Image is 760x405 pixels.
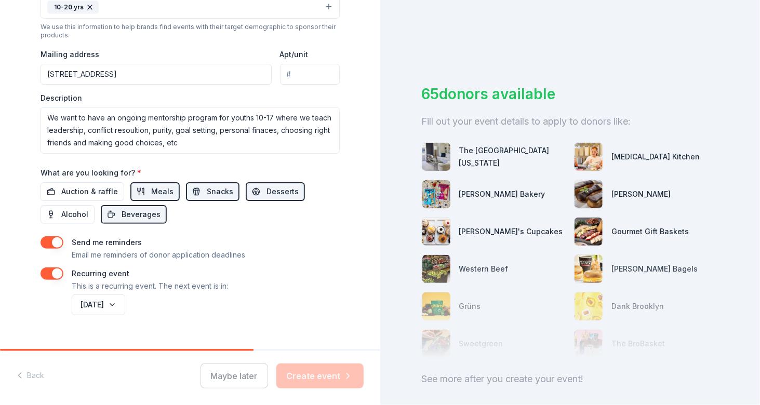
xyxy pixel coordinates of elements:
[611,188,671,200] div: [PERSON_NAME]
[41,64,272,85] input: Enter a US address
[101,205,167,224] button: Beverages
[47,1,99,14] div: 10-20 yrs
[422,83,719,105] div: 65 donors available
[41,93,82,103] label: Description
[72,280,228,292] p: This is a recurring event. The next event is in:
[207,185,233,198] span: Snacks
[280,49,309,60] label: Apt/unit
[459,144,566,169] div: The [GEOGRAPHIC_DATA][US_STATE]
[72,238,142,247] label: Send me reminders
[575,180,603,208] img: photo for King Kullen
[422,180,450,208] img: photo for Bobo's Bakery
[41,205,95,224] button: Alcohol
[122,208,161,221] span: Beverages
[41,107,340,154] textarea: We want to have an ongoing mentorship program for youths 10-17 where we teach leadership, conflic...
[130,182,180,201] button: Meals
[575,218,603,246] img: photo for Gourmet Gift Baskets
[41,49,99,60] label: Mailing address
[61,185,118,198] span: Auction & raffle
[72,269,129,278] label: Recurring event
[41,168,141,178] label: What are you looking for?
[422,113,719,130] div: Fill out your event details to apply to donors like:
[61,208,88,221] span: Alcohol
[422,143,450,171] img: photo for The Peninsula New York
[611,151,700,163] div: [MEDICAL_DATA] Kitchen
[151,185,174,198] span: Meals
[575,143,603,171] img: photo for Taste Buds Kitchen
[459,188,545,200] div: [PERSON_NAME] Bakery
[422,218,450,246] img: photo for Molly's Cupcakes
[41,182,124,201] button: Auction & raffle
[246,182,305,201] button: Desserts
[459,225,563,238] div: [PERSON_NAME]'s Cupcakes
[41,23,340,39] div: We use this information to help brands find events with their target demographic to sponsor their...
[280,64,340,85] input: #
[72,249,245,261] p: Email me reminders of donor application deadlines
[186,182,239,201] button: Snacks
[611,225,689,238] div: Gourmet Gift Baskets
[72,294,125,315] button: [DATE]
[266,185,299,198] span: Desserts
[422,371,719,387] div: See more after you create your event!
